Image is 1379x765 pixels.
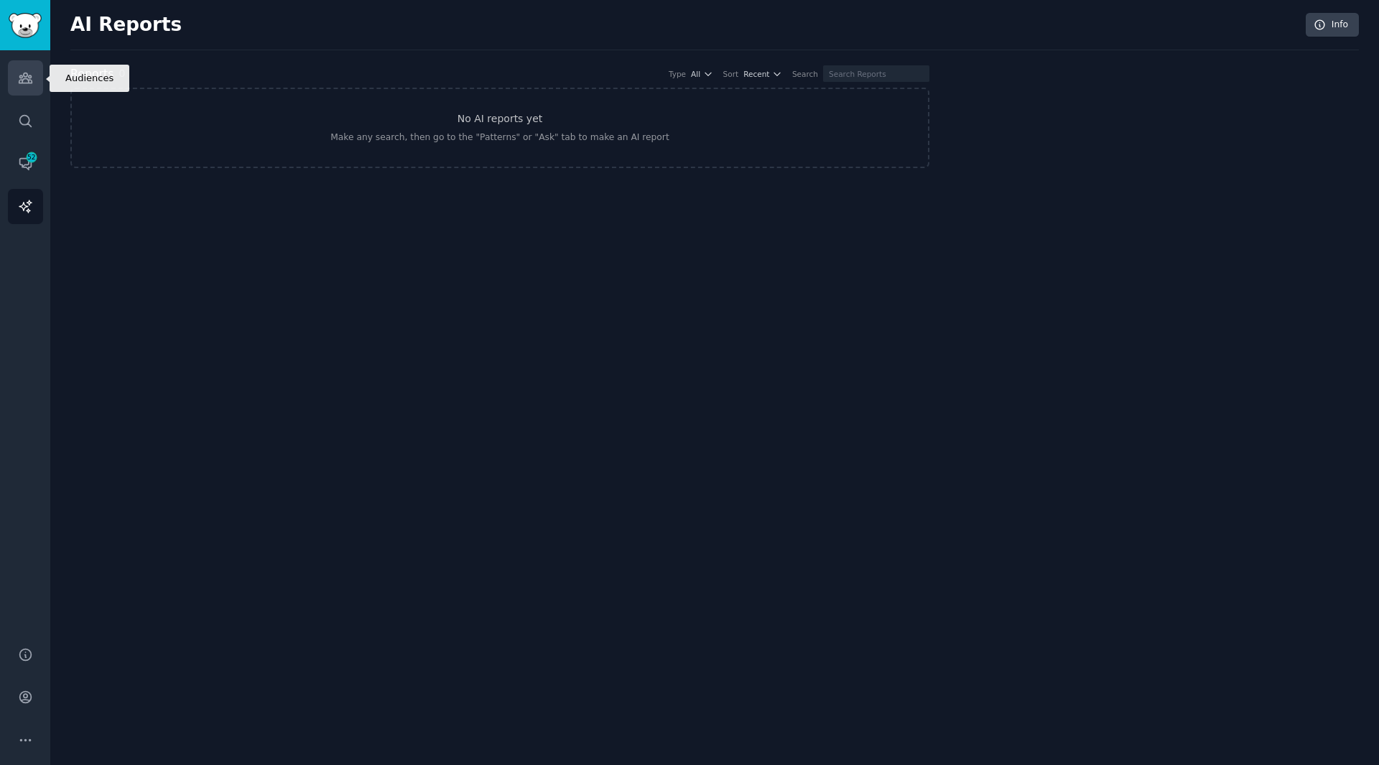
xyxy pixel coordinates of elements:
div: Search [792,69,818,79]
div: Sort [723,69,739,79]
span: All [691,69,700,79]
a: No AI reports yetMake any search, then go to the "Patterns" or "Ask" tab to make an AI report [70,88,929,168]
div: Make any search, then go to the "Patterns" or "Ask" tab to make an AI report [330,131,669,144]
div: Type [669,69,686,79]
span: Recent [743,69,769,79]
button: Recent [743,69,782,79]
span: 52 [25,152,38,162]
span: 0 [119,68,125,79]
img: GummySearch logo [9,13,42,38]
a: Info [1306,13,1359,37]
h3: No AI reports yet [458,111,543,126]
h2: AI Reports [70,14,182,37]
button: All [691,69,713,79]
input: Search Reports [823,65,929,82]
h2: Reports [70,65,113,83]
a: 52 [8,146,43,181]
